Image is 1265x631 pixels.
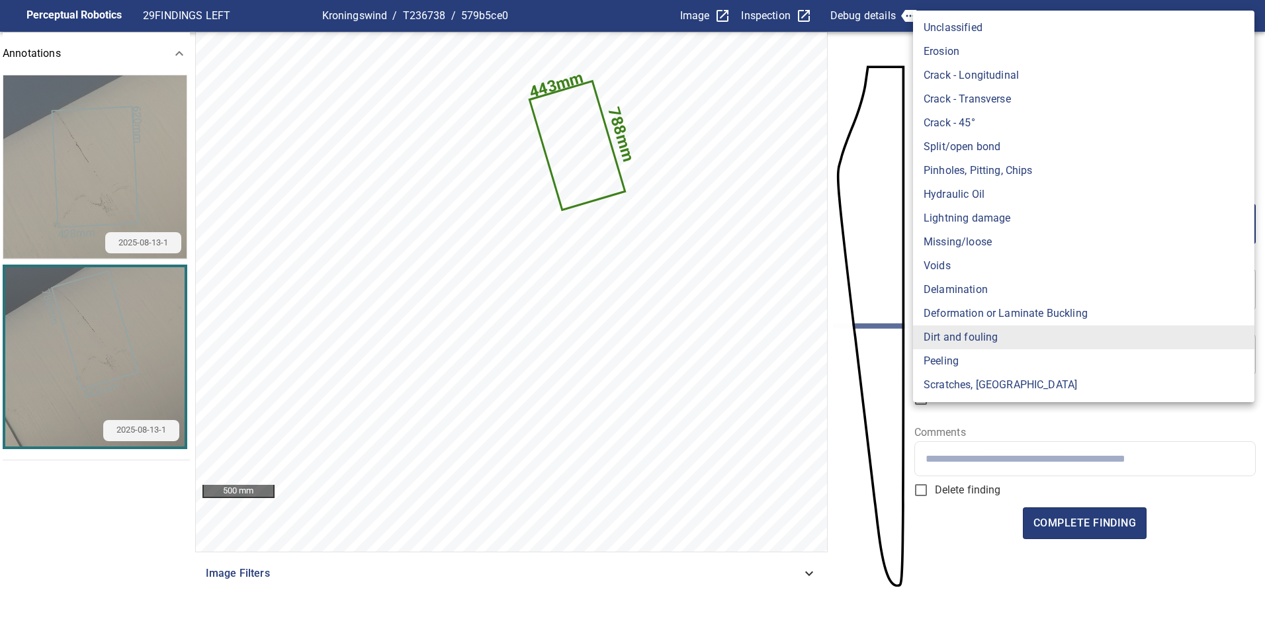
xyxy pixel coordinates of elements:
li: Crack - Transverse [913,87,1254,111]
li: Voids [913,254,1254,278]
li: Crack - Longitudinal [913,63,1254,87]
li: Deformation or Laminate Buckling [913,302,1254,325]
li: Scratches, [GEOGRAPHIC_DATA] [913,373,1254,397]
li: Missing/loose [913,230,1254,254]
li: Peeling [913,349,1254,373]
li: Delamination [913,278,1254,302]
li: Hydraulic Oil [913,183,1254,206]
li: Unclassified [913,16,1254,40]
li: Split/open bond [913,135,1254,159]
li: Lightning damage [913,206,1254,230]
li: Erosion [913,40,1254,63]
li: Pinholes, Pitting, Chips [913,159,1254,183]
li: Dirt and fouling [913,325,1254,349]
li: Crack - 45° [913,111,1254,135]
